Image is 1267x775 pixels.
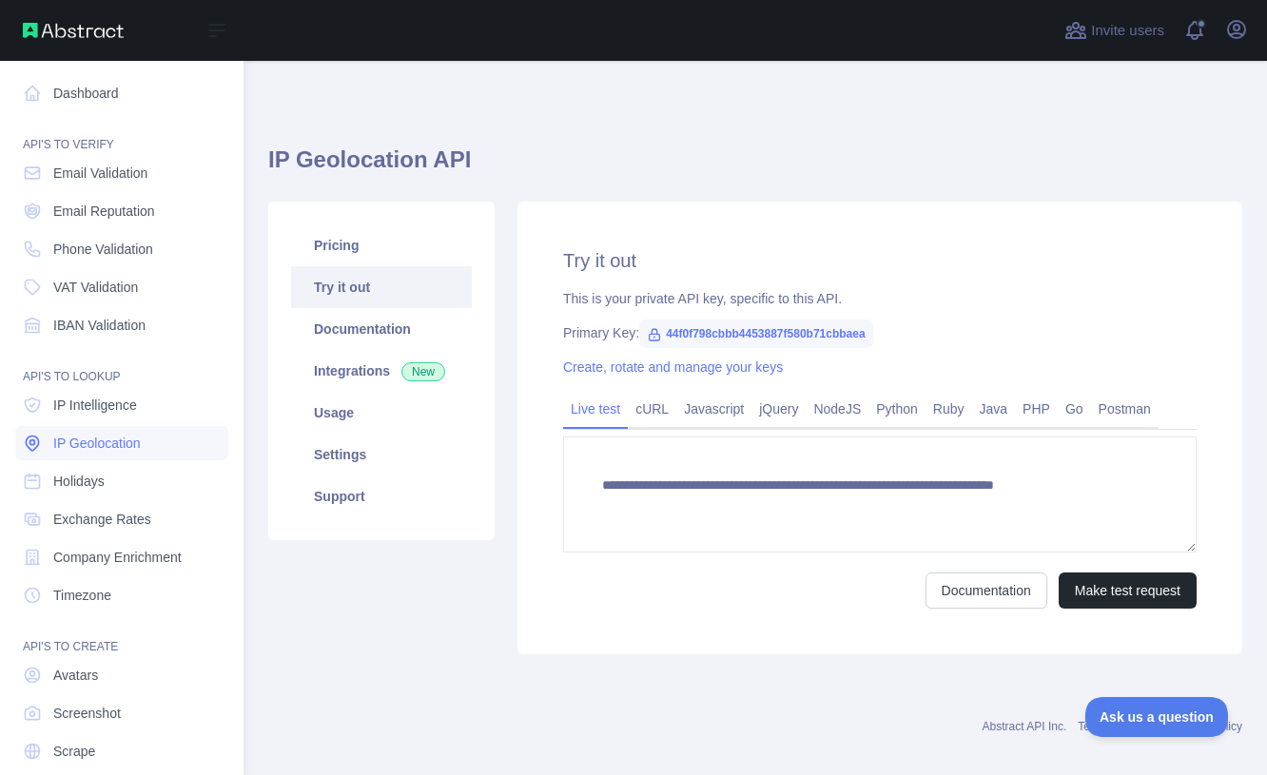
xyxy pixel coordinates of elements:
a: Dashboard [15,76,228,110]
a: Screenshot [15,696,228,730]
span: Timezone [53,586,111,605]
img: Abstract API [23,23,124,38]
a: VAT Validation [15,270,228,304]
span: Company Enrichment [53,548,182,567]
a: IP Geolocation [15,426,228,460]
span: Scrape [53,742,95,761]
a: Live test [563,394,628,424]
span: Phone Validation [53,240,153,259]
span: Screenshot [53,704,121,723]
h1: IP Geolocation API [268,145,1242,190]
div: This is your private API key, specific to this API. [563,289,1197,308]
a: Javascript [676,394,751,424]
a: Email Reputation [15,194,228,228]
a: Go [1058,394,1091,424]
a: PHP [1015,394,1058,424]
div: API'S TO LOOKUP [15,346,228,384]
a: Timezone [15,578,228,612]
span: Email Validation [53,164,147,183]
span: New [401,362,445,381]
a: Phone Validation [15,232,228,266]
div: API'S TO VERIFY [15,114,228,152]
span: IP Intelligence [53,396,137,415]
a: Settings [291,434,472,475]
a: Ruby [926,394,972,424]
button: Invite users [1061,15,1168,46]
a: Python [868,394,926,424]
span: Email Reputation [53,202,155,221]
span: Avatars [53,666,98,685]
a: Exchange Rates [15,502,228,536]
a: NodeJS [806,394,868,424]
h2: Try it out [563,247,1197,274]
span: 44f0f798cbbb4453887f580b71cbbaea [639,320,872,348]
a: IBAN Validation [15,308,228,342]
a: Email Validation [15,156,228,190]
a: Pricing [291,224,472,266]
span: Holidays [53,472,105,491]
a: Create, rotate and manage your keys [563,359,783,375]
a: Scrape [15,734,228,768]
span: IP Geolocation [53,434,141,453]
a: Usage [291,392,472,434]
a: jQuery [751,394,806,424]
a: Java [972,394,1016,424]
a: cURL [628,394,676,424]
a: Holidays [15,464,228,498]
a: Support [291,475,472,517]
span: IBAN Validation [53,316,146,335]
a: Terms of service [1078,720,1160,733]
iframe: Toggle Customer Support [1085,697,1229,737]
a: Try it out [291,266,472,308]
div: Primary Key: [563,323,1197,342]
span: VAT Validation [53,278,138,297]
button: Make test request [1059,572,1197,609]
span: Invite users [1091,20,1164,42]
a: Abstract API Inc. [983,720,1067,733]
span: Exchange Rates [53,510,151,529]
div: API'S TO CREATE [15,616,228,654]
a: Documentation [291,308,472,350]
a: Postman [1091,394,1159,424]
a: Company Enrichment [15,540,228,574]
a: IP Intelligence [15,388,228,422]
a: Documentation [926,572,1047,609]
a: Avatars [15,658,228,692]
a: Integrations New [291,350,472,392]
